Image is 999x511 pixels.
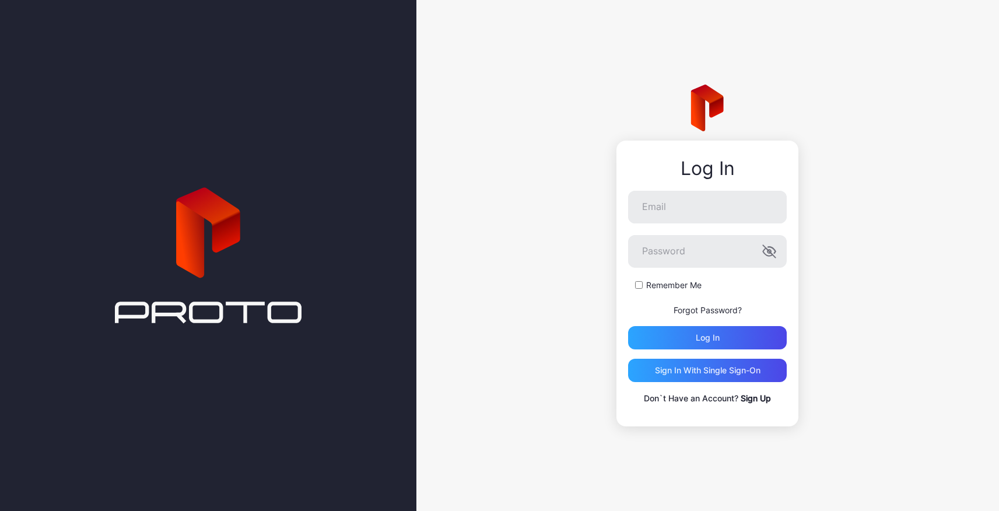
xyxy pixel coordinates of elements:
input: Password [628,235,787,268]
button: Sign in With Single Sign-On [628,359,787,382]
label: Remember Me [646,279,702,291]
div: Log In [628,158,787,179]
a: Forgot Password? [674,305,742,315]
button: Password [762,244,776,258]
input: Email [628,191,787,223]
p: Don`t Have an Account? [628,391,787,405]
button: Log in [628,326,787,349]
div: Log in [696,333,720,342]
div: Sign in With Single Sign-On [655,366,760,375]
a: Sign Up [741,393,771,403]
